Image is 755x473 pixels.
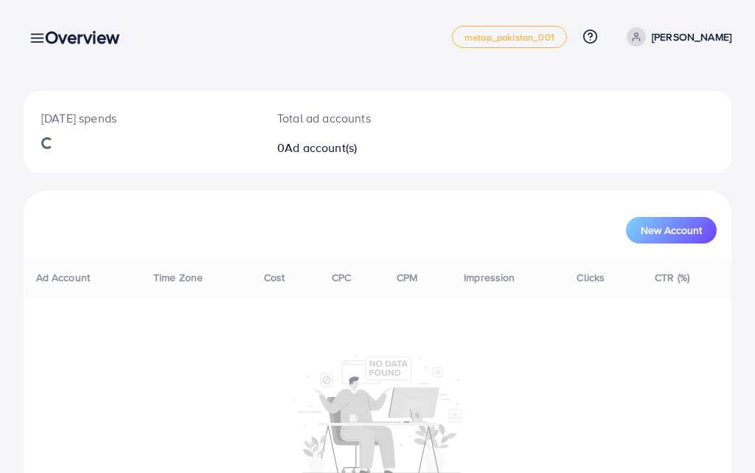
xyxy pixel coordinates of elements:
[452,26,567,48] a: metap_pakistan_001
[277,109,419,127] p: Total ad accounts
[277,141,419,155] h2: 0
[641,225,702,235] span: New Account
[41,109,242,127] p: [DATE] spends
[621,27,731,46] a: [PERSON_NAME]
[626,217,717,244] button: New Account
[285,139,357,156] span: Ad account(s)
[465,32,554,42] span: metap_pakistan_001
[652,28,731,46] p: [PERSON_NAME]
[45,27,131,48] h3: Overview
